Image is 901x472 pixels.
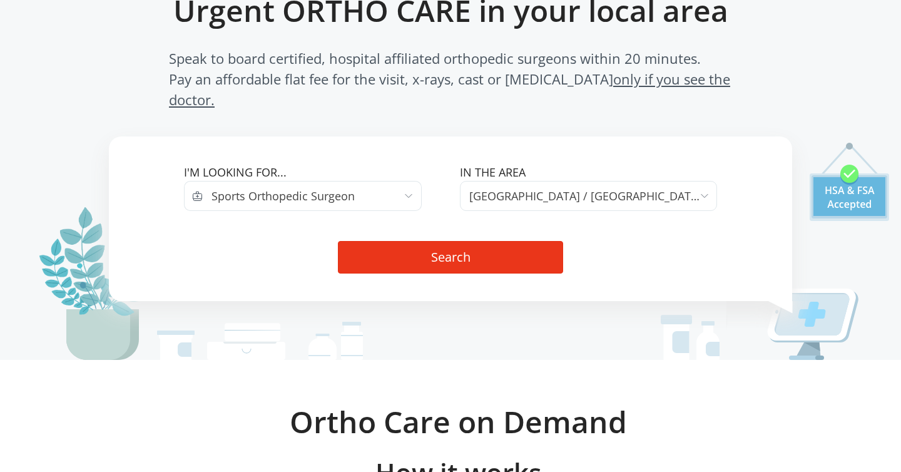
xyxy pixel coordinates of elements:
label: In the area [460,164,717,181]
h2: Ortho Care on Demand [56,404,860,440]
span: Speak to board certified, hospital affiliated orthopedic surgeons within 20 minutes. Pay an affor... [169,48,732,110]
span: Sports Orthopedic Surgeon [203,181,421,211]
label: I'm looking for... [184,164,441,181]
button: Search [338,241,563,274]
span: Sports Orthopedic Surgeon [211,187,355,205]
span: San Francisco / Bay Area [460,181,717,211]
span: San Francisco / Bay Area [469,187,701,205]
